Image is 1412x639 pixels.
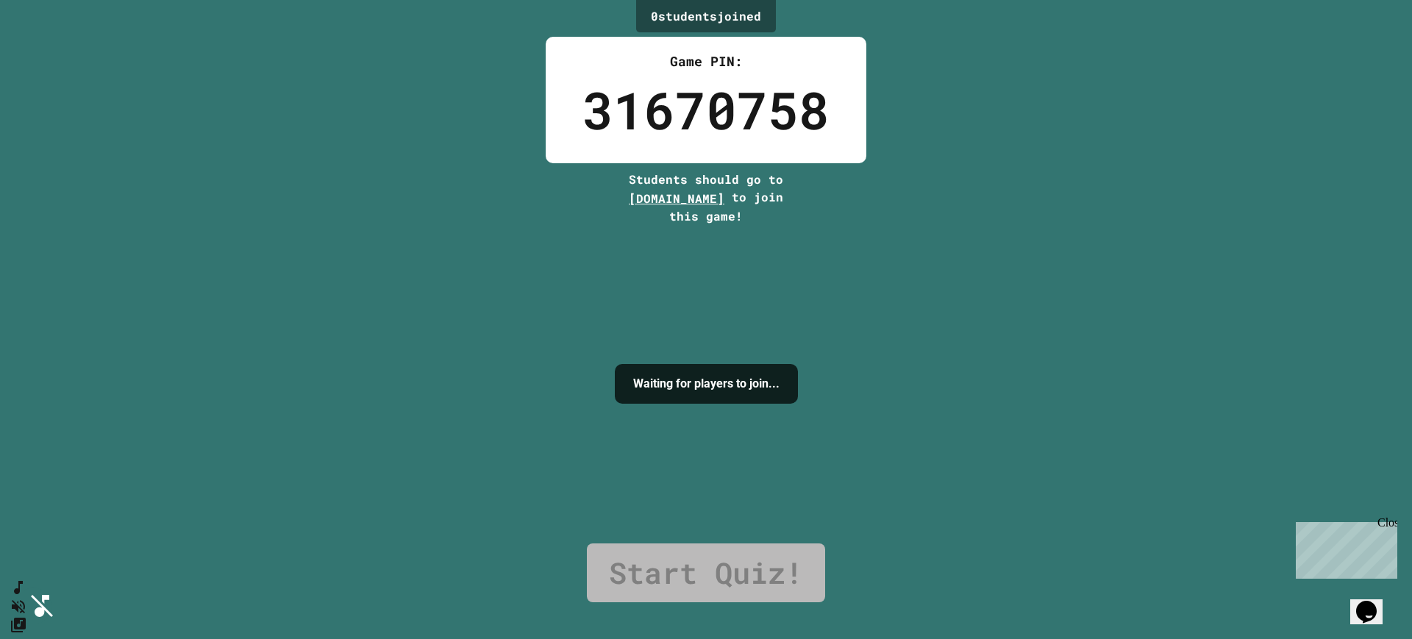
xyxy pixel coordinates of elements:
[1290,516,1397,579] iframe: chat widget
[582,51,830,71] div: Game PIN:
[10,597,27,615] button: Unmute music
[614,171,798,225] div: Students should go to to join this game!
[6,6,101,93] div: Chat with us now!Close
[10,615,27,634] button: Change Music
[633,375,780,393] h4: Waiting for players to join...
[1350,580,1397,624] iframe: chat widget
[10,579,27,597] button: SpeedDial basic example
[587,543,825,602] a: Start Quiz!
[629,190,724,206] span: [DOMAIN_NAME]
[582,71,830,149] div: 31670758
